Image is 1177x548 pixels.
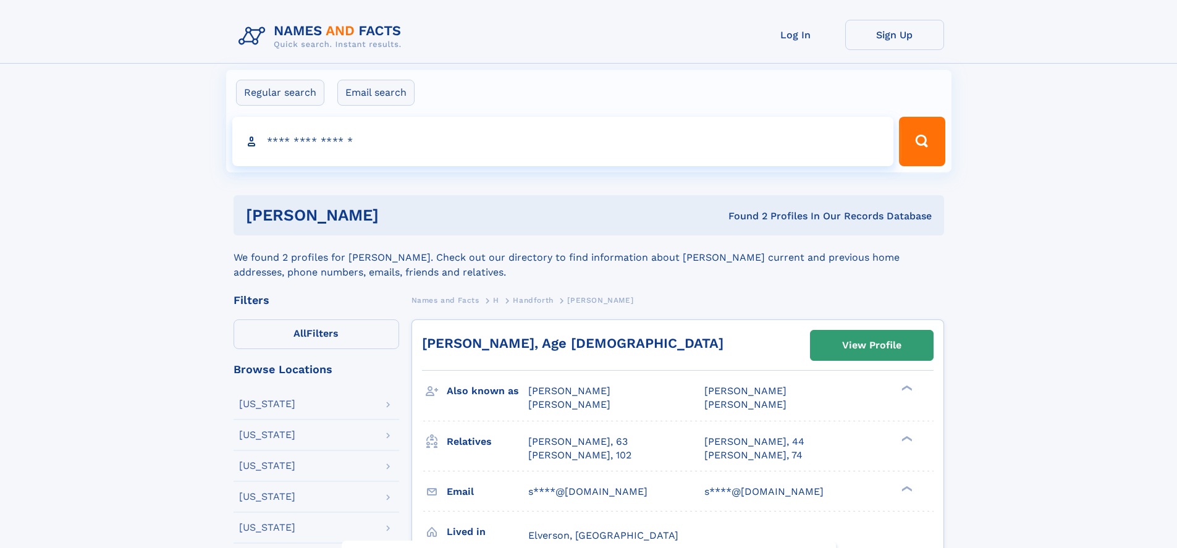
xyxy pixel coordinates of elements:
[842,331,901,360] div: View Profile
[528,529,678,541] span: Elverson, [GEOGRAPHIC_DATA]
[898,434,913,442] div: ❯
[234,364,399,375] div: Browse Locations
[567,296,633,305] span: [PERSON_NAME]
[239,492,295,502] div: [US_STATE]
[239,430,295,440] div: [US_STATE]
[845,20,944,50] a: Sign Up
[898,384,913,392] div: ❯
[746,20,845,50] a: Log In
[239,399,295,409] div: [US_STATE]
[239,523,295,533] div: [US_STATE]
[528,398,610,410] span: [PERSON_NAME]
[704,449,803,462] a: [PERSON_NAME], 74
[899,117,945,166] button: Search Button
[234,319,399,349] label: Filters
[493,292,499,308] a: H
[239,461,295,471] div: [US_STATE]
[528,385,610,397] span: [PERSON_NAME]
[528,449,631,462] a: [PERSON_NAME], 102
[704,385,787,397] span: [PERSON_NAME]
[234,20,411,53] img: Logo Names and Facts
[447,381,528,402] h3: Also known as
[513,296,553,305] span: Handforth
[493,296,499,305] span: H
[293,327,306,339] span: All
[554,209,932,223] div: Found 2 Profiles In Our Records Database
[422,335,723,351] a: [PERSON_NAME], Age [DEMOGRAPHIC_DATA]
[411,292,479,308] a: Names and Facts
[234,235,944,280] div: We found 2 profiles for [PERSON_NAME]. Check out our directory to find information about [PERSON_...
[528,435,628,449] a: [PERSON_NAME], 63
[447,431,528,452] h3: Relatives
[232,117,894,166] input: search input
[246,208,554,223] h1: [PERSON_NAME]
[234,295,399,306] div: Filters
[337,80,415,106] label: Email search
[447,481,528,502] h3: Email
[811,331,933,360] a: View Profile
[898,484,913,492] div: ❯
[704,398,787,410] span: [PERSON_NAME]
[704,435,804,449] a: [PERSON_NAME], 44
[447,521,528,542] h3: Lived in
[236,80,324,106] label: Regular search
[513,292,553,308] a: Handforth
